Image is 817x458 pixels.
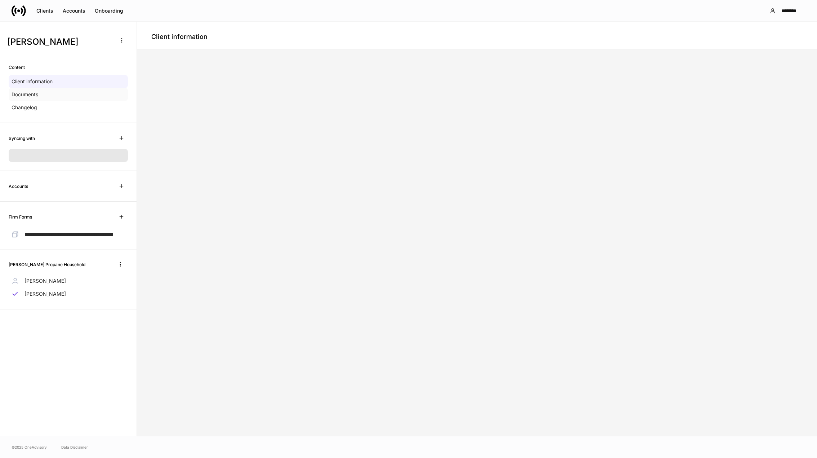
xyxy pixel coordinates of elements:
[9,274,128,287] a: [PERSON_NAME]
[24,290,66,298] p: [PERSON_NAME]
[36,8,53,13] div: Clients
[32,5,58,17] button: Clients
[24,277,66,285] p: [PERSON_NAME]
[61,444,88,450] a: Data Disclaimer
[9,101,128,114] a: Changelog
[95,8,123,13] div: Onboarding
[12,91,38,98] p: Documents
[58,5,90,17] button: Accounts
[9,135,35,142] h6: Syncing with
[9,64,25,71] h6: Content
[12,444,47,450] span: © 2025 OneAdvisory
[90,5,128,17] button: Onboarding
[12,104,37,111] p: Changelog
[7,36,111,48] h3: [PERSON_NAME]
[9,183,28,190] h6: Accounts
[9,88,128,101] a: Documents
[9,75,128,88] a: Client information
[9,287,128,300] a: [PERSON_NAME]
[9,261,85,268] h6: [PERSON_NAME] Propane Household
[151,32,207,41] h4: Client information
[9,213,32,220] h6: Firm Forms
[12,78,53,85] p: Client information
[63,8,85,13] div: Accounts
